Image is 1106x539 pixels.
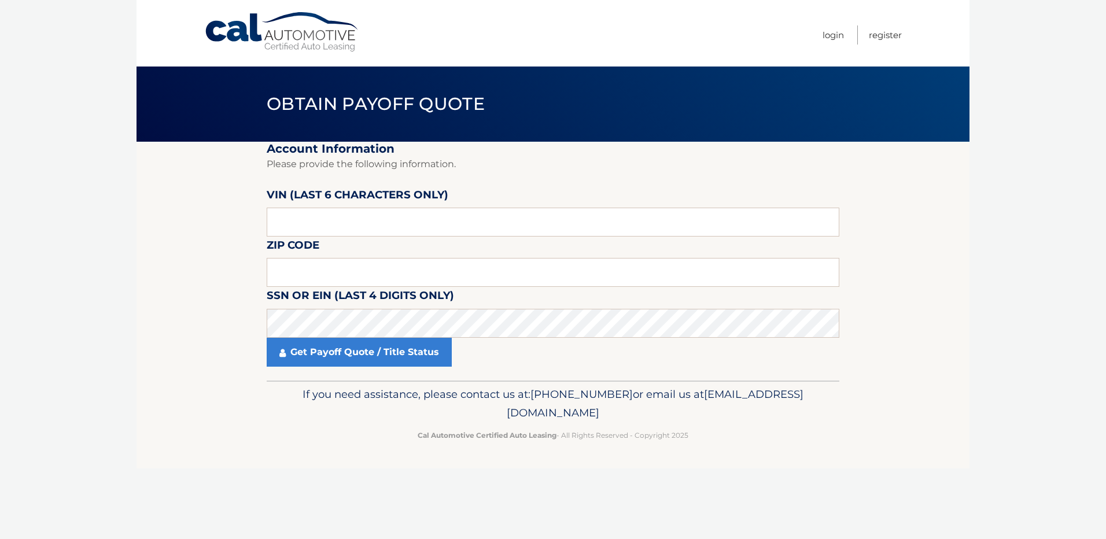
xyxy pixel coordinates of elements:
a: Login [823,25,844,45]
span: [PHONE_NUMBER] [530,387,633,401]
label: SSN or EIN (last 4 digits only) [267,287,454,308]
a: Cal Automotive [204,12,360,53]
span: Obtain Payoff Quote [267,93,485,115]
label: Zip Code [267,237,319,258]
p: If you need assistance, please contact us at: or email us at [274,385,832,422]
a: Get Payoff Quote / Title Status [267,338,452,367]
p: Please provide the following information. [267,156,839,172]
a: Register [869,25,902,45]
h2: Account Information [267,142,839,156]
label: VIN (last 6 characters only) [267,186,448,208]
p: - All Rights Reserved - Copyright 2025 [274,429,832,441]
strong: Cal Automotive Certified Auto Leasing [418,431,556,440]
